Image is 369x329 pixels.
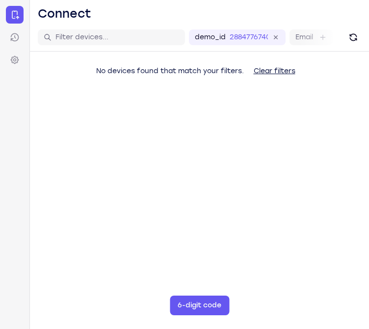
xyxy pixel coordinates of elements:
[96,67,244,75] span: No devices found that match your filters.
[295,32,313,42] label: Email
[170,296,229,315] button: 6-digit code
[6,6,24,24] a: Connect
[55,32,179,42] input: Filter devices...
[38,6,91,22] h1: Connect
[6,28,24,46] a: Sessions
[246,61,303,81] button: Clear filters
[6,51,24,69] a: Settings
[195,32,226,42] label: demo_id
[345,29,361,45] button: Refresh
